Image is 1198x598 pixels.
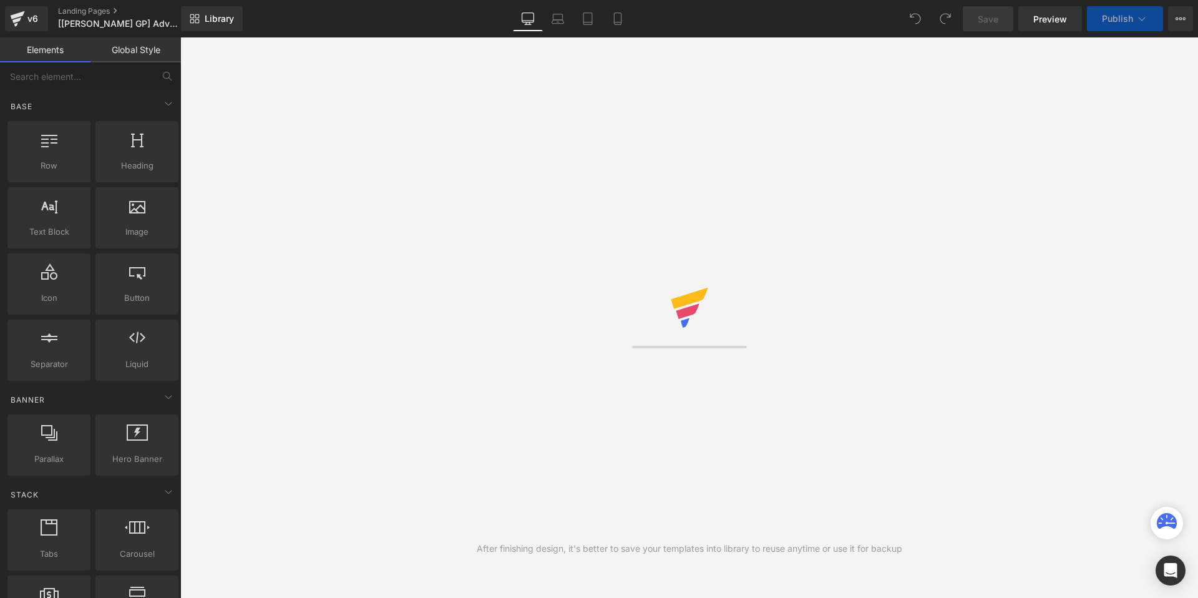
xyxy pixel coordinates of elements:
div: Open Intercom Messenger [1156,556,1186,586]
a: Mobile [603,6,633,31]
button: Publish [1087,6,1163,31]
a: Desktop [513,6,543,31]
span: Publish [1102,14,1133,24]
a: Preview [1018,6,1082,31]
span: Tabs [11,547,87,561]
span: [[PERSON_NAME] GP] Advertorial New [58,19,178,29]
span: Base [9,100,34,112]
span: Image [99,225,175,238]
button: More [1168,6,1193,31]
span: Banner [9,394,46,406]
a: v6 [5,6,48,31]
span: Liquid [99,358,175,371]
a: Global Style [90,37,181,62]
a: Tablet [573,6,603,31]
span: Hero Banner [99,453,175,466]
span: Library [205,13,234,24]
a: Landing Pages [58,6,202,16]
button: Undo [903,6,928,31]
span: Parallax [11,453,87,466]
span: Separator [11,358,87,371]
span: Heading [99,159,175,172]
span: Button [99,292,175,305]
div: v6 [25,11,41,27]
span: Carousel [99,547,175,561]
a: New Library [181,6,243,31]
a: Laptop [543,6,573,31]
span: Icon [11,292,87,305]
span: Text Block [11,225,87,238]
span: Stack [9,489,40,501]
button: Redo [933,6,958,31]
span: Save [978,12,998,26]
div: After finishing design, it's better to save your templates into library to reuse anytime or use i... [477,542,902,556]
span: Preview [1033,12,1067,26]
span: Row [11,159,87,172]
